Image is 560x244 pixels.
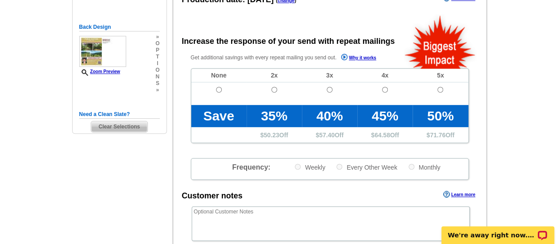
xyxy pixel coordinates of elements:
[155,60,159,67] span: i
[375,132,390,139] span: 64.58
[155,80,159,87] span: s
[430,132,445,139] span: 71.76
[79,36,126,67] img: small-thumb.jpg
[302,127,357,143] td: $ Off
[182,190,243,202] div: Customer notes
[436,216,560,244] iframe: LiveChat chat widget
[336,164,342,170] input: Every Other Week
[357,105,413,127] td: 45%
[295,164,301,170] input: Weekly
[341,54,376,63] a: Why it works
[294,163,325,171] label: Weekly
[91,121,147,132] span: Clear Selections
[247,105,302,127] td: 35%
[357,69,413,82] td: 4x
[155,67,159,74] span: o
[232,163,270,171] span: Frequency:
[191,69,247,82] td: None
[191,105,247,127] td: Save
[302,105,357,127] td: 40%
[357,127,413,143] td: $ Off
[319,132,335,139] span: 57.40
[247,127,302,143] td: $ Off
[155,47,159,54] span: p
[413,127,468,143] td: $ Off
[79,69,120,74] a: Zoom Preview
[302,69,357,82] td: 3x
[155,40,159,47] span: o
[155,87,159,93] span: »
[247,69,302,82] td: 2x
[404,14,477,69] img: biggestImpact.png
[79,110,160,119] h5: Need a Clean Slate?
[182,35,395,47] div: Increase the response of your send with repeat mailings
[191,53,395,63] p: Get additional savings with every repeat mailing you send out.
[155,74,159,80] span: n
[155,34,159,40] span: »
[443,191,475,198] a: Learn more
[336,163,397,171] label: Every Other Week
[409,164,414,170] input: Monthly
[408,163,440,171] label: Monthly
[79,23,160,31] h5: Back Design
[264,132,279,139] span: 50.23
[413,69,468,82] td: 5x
[155,54,159,60] span: t
[413,105,468,127] td: 50%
